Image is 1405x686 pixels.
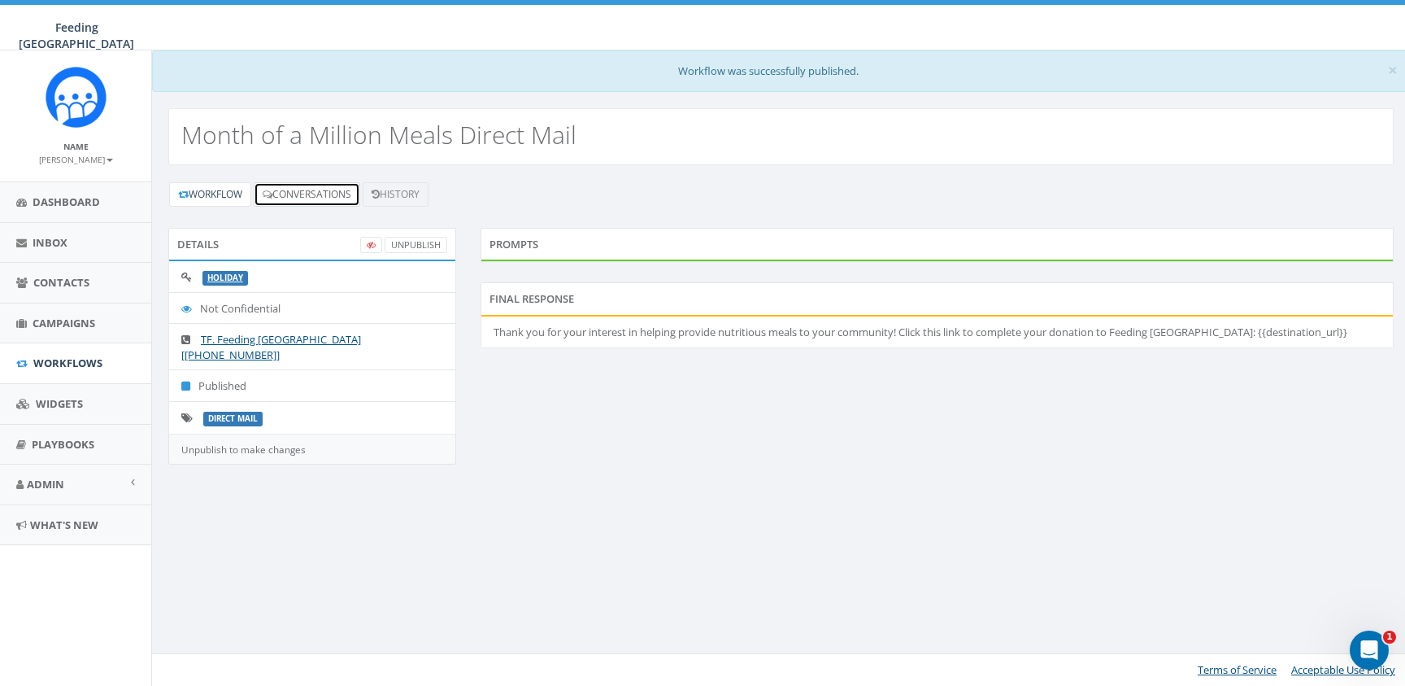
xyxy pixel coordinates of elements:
[39,154,113,165] small: [PERSON_NAME]
[203,412,263,426] label: Direct Mail
[181,332,361,362] a: TF. Feeding [GEOGRAPHIC_DATA] [[PHONE_NUMBER]]
[39,151,113,166] a: [PERSON_NAME]
[168,435,456,465] div: Unpublish to make changes
[36,396,83,411] span: Widgets
[168,228,456,260] div: Details
[169,292,455,325] li: Not Confidential
[30,518,98,532] span: What's New
[1198,662,1277,677] a: Terms of Service
[1291,662,1395,677] a: Acceptable Use Policy
[169,182,251,207] a: Workflow
[181,121,576,148] h2: Month of a Million Meals Direct Mail
[1350,631,1389,670] iframe: Intercom live chat
[207,273,243,283] a: HOLIDAY
[363,182,428,207] a: History
[1388,62,1398,79] button: Close
[169,369,455,402] li: Published
[33,235,67,250] span: Inbox
[481,228,1394,260] div: Prompts
[481,317,1393,348] li: Thank you for your interest in helping provide nutritious meals to your community! Click this lin...
[19,20,134,51] span: Feeding [GEOGRAPHIC_DATA]
[33,356,102,370] span: Workflows
[1388,59,1398,81] span: ×
[33,275,89,290] span: Contacts
[32,437,94,452] span: Playbooks
[63,141,89,152] small: Name
[481,282,1394,315] div: Final Response
[1383,631,1396,644] span: 1
[46,67,107,128] img: Rally_Corp_Icon.png
[385,237,447,254] a: UnPublish
[27,477,64,492] span: Admin
[254,182,360,207] a: Conversations
[33,194,100,209] span: Dashboard
[33,316,95,330] span: Campaigns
